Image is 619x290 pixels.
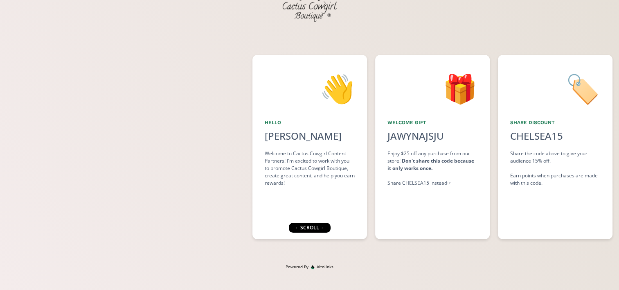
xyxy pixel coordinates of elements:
span: Powered By [286,264,308,270]
div: Welcome Gift [387,119,477,126]
div: 🏷️ [510,67,600,109]
img: favicon-32x32.png [311,265,315,269]
div: 👋 [265,67,355,109]
div: ← scroll → [289,223,331,233]
div: JAWYNAJSJU [383,129,449,143]
div: 🎁 [387,67,477,109]
div: Enjoy $25 off any purchase from our store! Share CHELSEA15 instead ☞ [387,150,477,187]
strong: Don't share this code because it only works once. [387,157,474,172]
div: [PERSON_NAME] [265,129,355,143]
div: Hello [265,119,355,126]
div: Share the code above to give your audience 15% off. Earn points when purchases are made with this... [510,150,600,187]
div: Welcome to Cactus Cowgirl Content Partners! I'm excited to work with you to promote Cactus Cowgir... [265,150,355,187]
span: Altolinks [317,264,333,270]
div: CHELSEA15 [510,129,563,143]
div: Share Discount [510,119,600,126]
